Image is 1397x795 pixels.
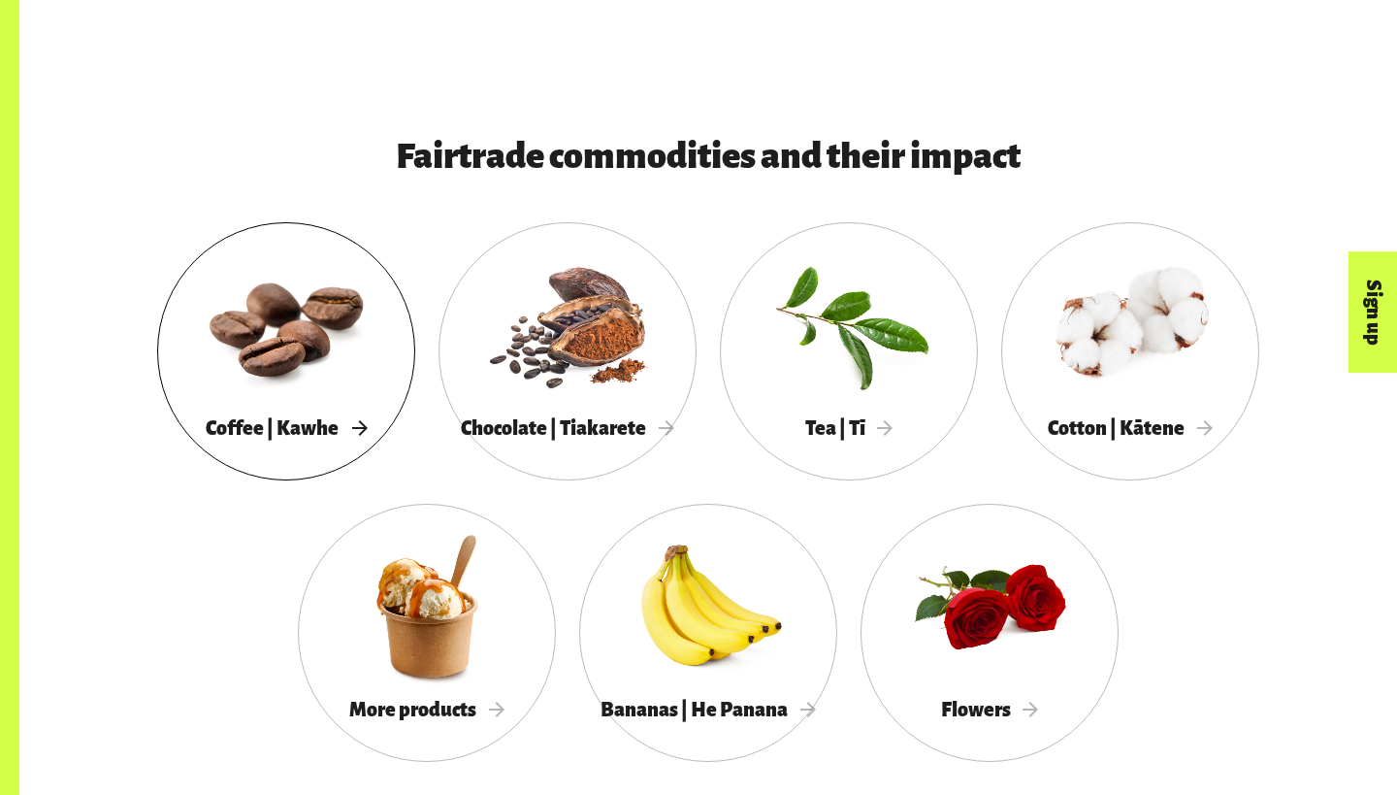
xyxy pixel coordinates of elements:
span: Flowers [941,699,1039,720]
span: Bananas | He Panana [601,699,816,720]
span: Chocolate | Tiakarete [461,417,674,439]
span: More products [349,699,504,720]
span: Tea | Tī [805,417,893,439]
h3: Fairtrade commodities and their impact [215,137,1201,176]
a: Flowers [861,504,1119,762]
span: Coffee | Kawhe [206,417,367,439]
a: Tea | Tī [720,222,978,480]
a: Cotton | Kātene [1001,222,1259,480]
a: More products [298,504,556,762]
span: Cotton | Kātene [1048,417,1213,439]
a: Chocolate | Tiakarete [439,222,697,480]
a: Bananas | He Panana [579,504,837,762]
a: Coffee | Kawhe [157,222,415,480]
